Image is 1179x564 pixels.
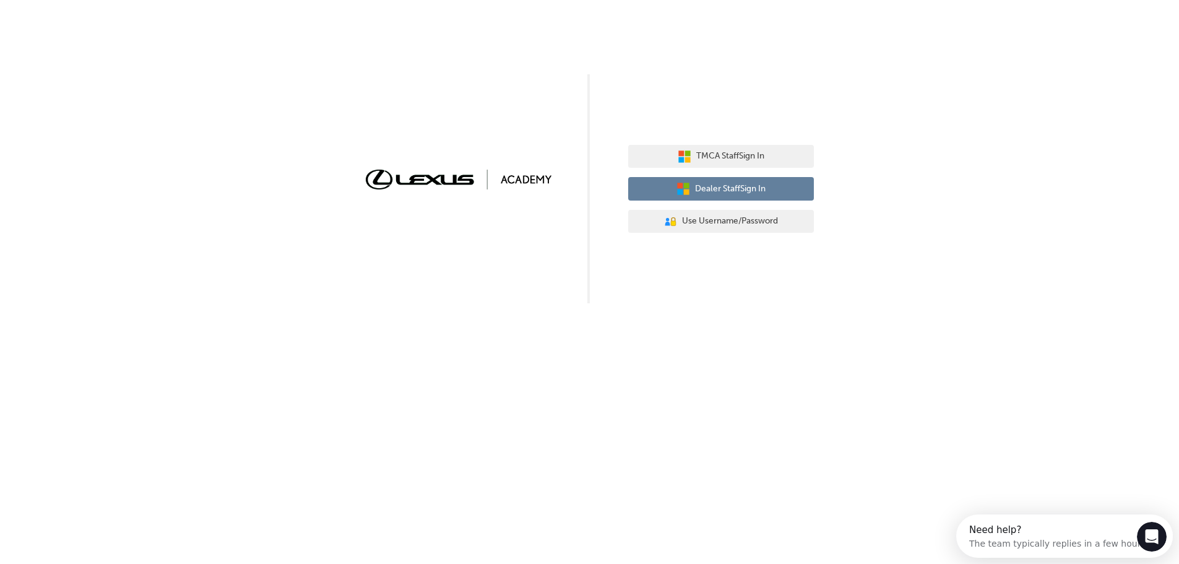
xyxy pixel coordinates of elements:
[696,149,764,163] span: TMCA Staff Sign In
[695,182,766,196] span: Dealer Staff Sign In
[956,514,1173,558] iframe: Intercom live chat discovery launcher
[366,170,551,189] img: Trak
[682,214,778,228] span: Use Username/Password
[628,177,814,201] button: Dealer StaffSign In
[628,145,814,168] button: TMCA StaffSign In
[13,20,192,33] div: The team typically replies in a few hours.
[5,5,228,39] div: Open Intercom Messenger
[1137,522,1167,552] iframe: Intercom live chat
[628,210,814,233] button: Use Username/Password
[13,11,192,20] div: Need help?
